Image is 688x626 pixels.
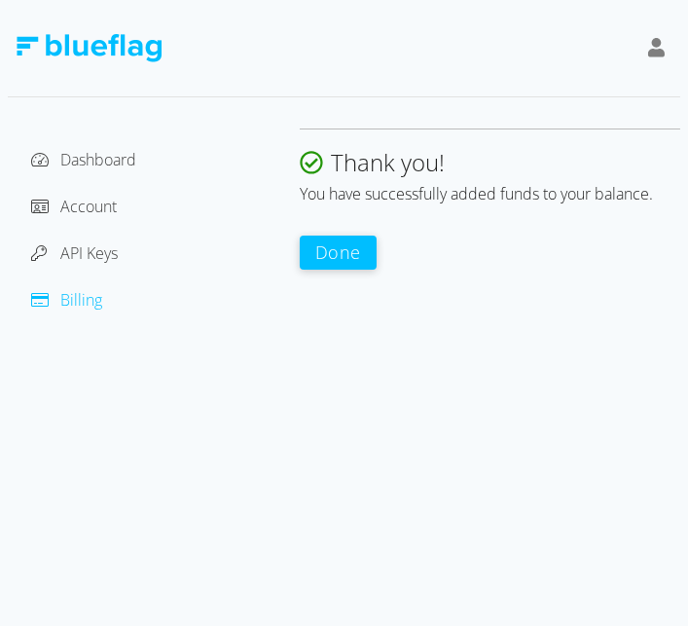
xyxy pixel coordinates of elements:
span: Billing [60,289,102,311]
span: You have successfully added funds to your balance. [300,183,653,204]
a: Account [31,196,117,217]
a: Billing [31,289,102,311]
span: Thank you! [331,146,445,178]
img: Blue Flag Logo [16,34,162,62]
button: Done [300,236,377,270]
a: API Keys [31,242,118,264]
a: Dashboard [31,149,136,170]
span: API Keys [60,242,118,264]
span: Account [60,196,117,217]
span: Dashboard [60,149,136,170]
